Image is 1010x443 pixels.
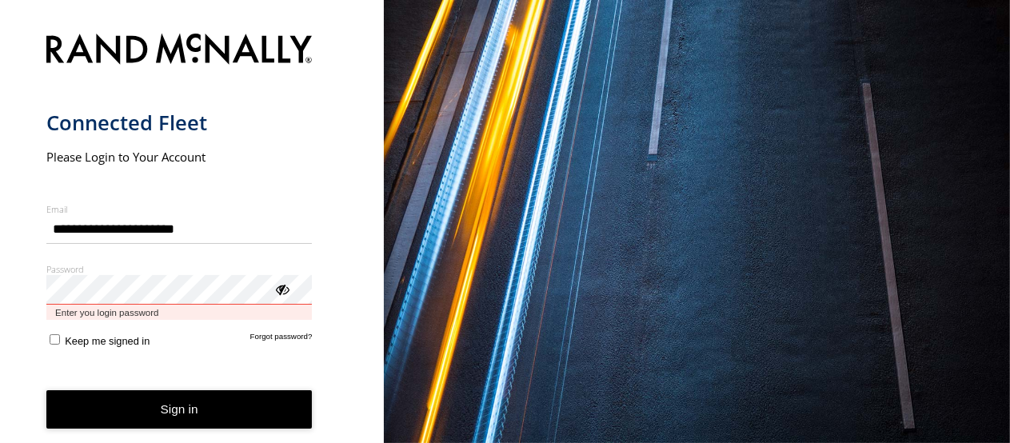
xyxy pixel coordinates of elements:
label: Password [46,263,313,275]
a: Forgot password? [250,332,313,347]
button: Sign in [46,390,313,429]
h1: Connected Fleet [46,110,313,136]
span: Keep me signed in [65,335,150,347]
input: Keep me signed in [50,334,60,345]
label: Email [46,203,313,215]
div: ViewPassword [273,281,289,297]
h2: Please Login to Your Account [46,149,313,165]
span: Enter you login password [46,305,313,320]
img: Rand McNally [46,30,313,71]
